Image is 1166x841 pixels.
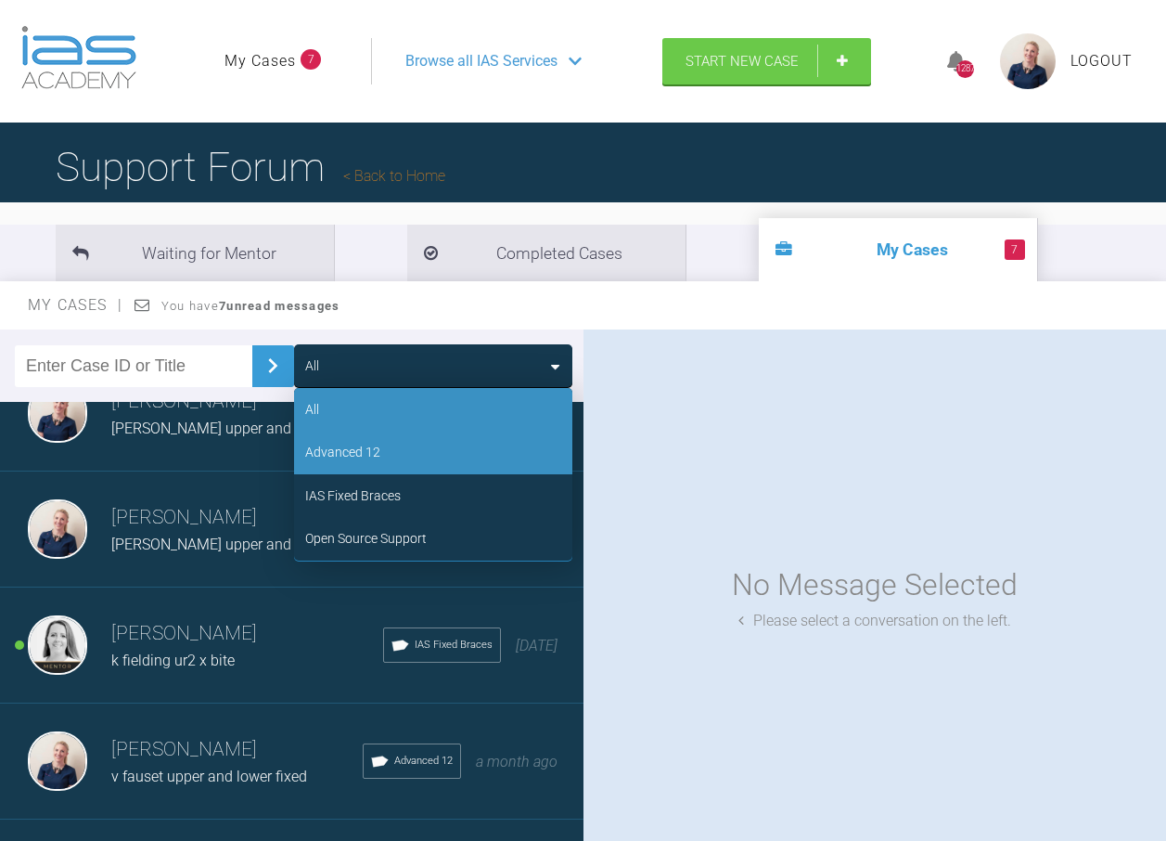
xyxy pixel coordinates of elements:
[301,49,321,70] span: 7
[111,502,403,534] h3: [PERSON_NAME]
[305,399,319,420] div: All
[732,562,1018,609] div: No Message Selected
[56,135,445,200] h1: Support Forum
[1005,239,1025,260] span: 7
[111,536,365,553] span: [PERSON_NAME] upper and lower fixed
[28,731,87,791] img: Olivia Nixon
[738,609,1011,633] div: Please select a conversation on the left.
[407,225,686,281] li: Completed Cases
[224,49,296,73] a: My Cases
[111,734,363,766] h3: [PERSON_NAME]
[476,753,557,770] span: a month ago
[111,420,365,437] span: [PERSON_NAME] upper and lower fixed
[258,351,288,381] img: chevronRight.28bd32b0.svg
[28,615,87,675] img: Emma Dougherty
[1000,33,1056,89] img: profile.png
[662,38,871,84] a: Start New Case
[111,618,383,650] h3: [PERSON_NAME]
[28,383,87,443] img: Olivia Nixon
[15,345,252,387] input: Enter Case ID or Title
[1070,49,1133,73] a: Logout
[956,60,974,78] div: 1287
[394,753,453,770] span: Advanced 12
[219,299,340,313] strong: 7 unread messages
[305,356,319,376] div: All
[161,299,340,313] span: You have
[28,499,87,559] img: Olivia Nixon
[305,442,380,462] div: Advanced 12
[111,768,307,785] span: v fauset upper and lower fixed
[21,26,136,89] img: logo-light.3e3ef733.png
[56,225,334,281] li: Waiting for Mentor
[111,652,235,669] span: k fielding ur2 x bite
[305,528,427,549] div: Open Source Support
[111,386,403,418] h3: [PERSON_NAME]
[415,637,493,653] span: IAS Fixed Braces
[759,218,1037,281] li: My Cases
[405,49,557,73] span: Browse all IAS Services
[686,53,799,70] span: Start New Case
[305,485,401,506] div: IAS Fixed Braces
[516,637,557,654] span: [DATE]
[343,167,445,185] a: Back to Home
[28,296,123,314] span: My Cases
